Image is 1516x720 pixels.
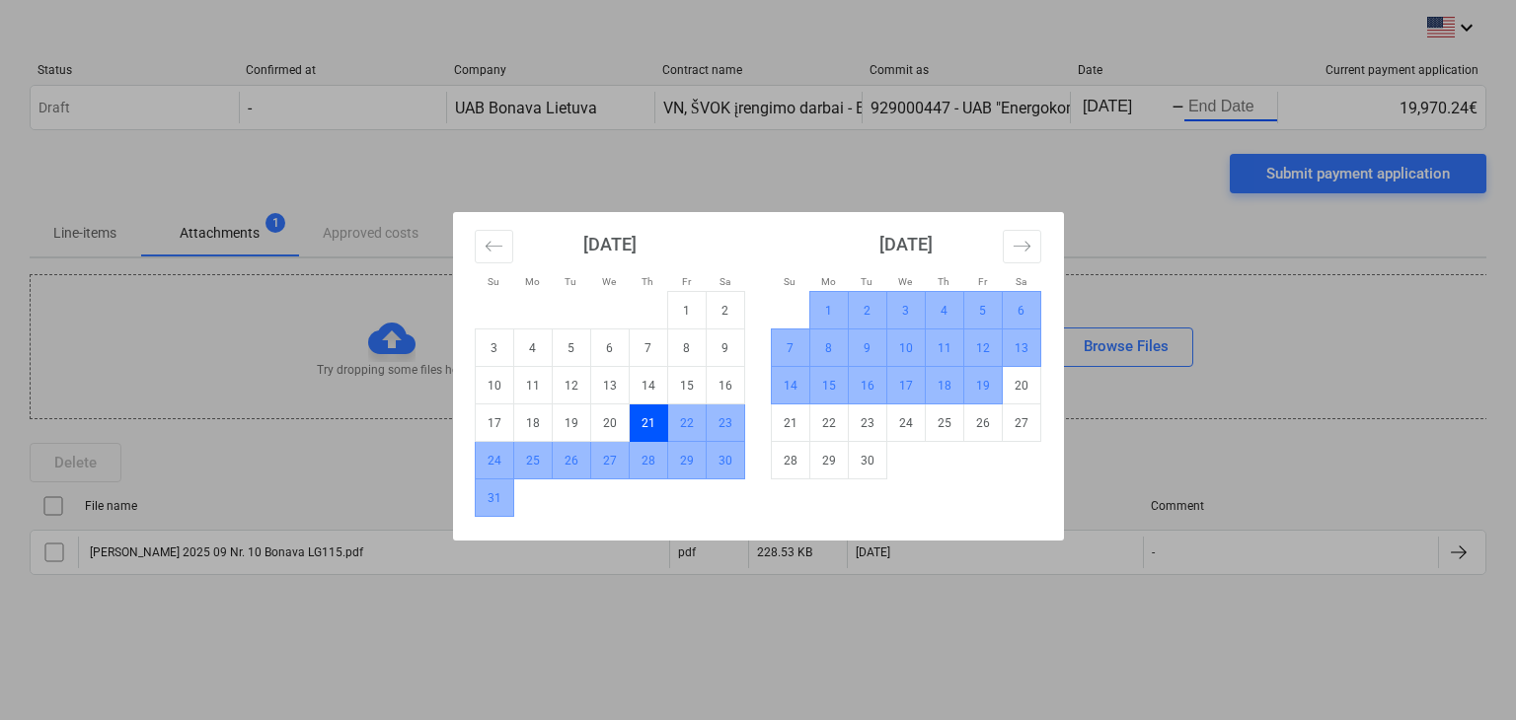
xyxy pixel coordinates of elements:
[784,276,796,287] small: Su
[771,404,809,442] td: Choose Sunday, September 21, 2025 as your check-out date. It's available.
[667,404,706,442] td: Choose Friday, August 22, 2025 as your check-out date. It's available.
[488,276,499,287] small: Su
[590,367,629,404] td: Choose Wednesday, August 13, 2025 as your check-out date. It's available.
[1016,276,1026,287] small: Sa
[706,404,744,442] td: Choose Saturday, August 23, 2025 as your check-out date. It's available.
[706,442,744,479] td: Choose Saturday, August 30, 2025 as your check-out date. It's available.
[475,230,513,263] button: Move backward to switch to the previous month.
[629,367,667,404] td: Choose Thursday, August 14, 2025 as your check-out date. It's available.
[848,404,886,442] td: Choose Tuesday, September 23, 2025 as your check-out date. It's available.
[475,479,513,517] td: Choose Sunday, August 31, 2025 as your check-out date. It's available.
[565,276,576,287] small: Tu
[629,329,667,367] td: Choose Thursday, August 7, 2025 as your check-out date. It's available.
[886,292,925,329] td: Choose Wednesday, September 3, 2025 as your check-out date. It's available.
[963,404,1002,442] td: Choose Friday, September 26, 2025 as your check-out date. It's available.
[1002,367,1040,404] td: Choose Saturday, September 20, 2025 as your check-out date. It's available.
[552,442,590,479] td: Choose Tuesday, August 26, 2025 as your check-out date. It's available.
[706,367,744,404] td: Choose Saturday, August 16, 2025 as your check-out date. It's available.
[667,367,706,404] td: Choose Friday, August 15, 2025 as your check-out date. It's available.
[848,442,886,479] td: Choose Tuesday, September 30, 2025 as your check-out date. It's available.
[642,276,653,287] small: Th
[590,442,629,479] td: Choose Wednesday, August 27, 2025 as your check-out date. It's available.
[809,404,848,442] td: Choose Monday, September 22, 2025 as your check-out date. It's available.
[879,234,933,254] strong: [DATE]
[475,442,513,479] td: Choose Sunday, August 24, 2025 as your check-out date. It's available.
[583,234,637,254] strong: [DATE]
[720,276,730,287] small: Sa
[682,276,691,287] small: Fr
[886,367,925,404] td: Choose Wednesday, September 17, 2025 as your check-out date. It's available.
[590,404,629,442] td: Choose Wednesday, August 20, 2025 as your check-out date. It's available.
[925,367,963,404] td: Choose Thursday, September 18, 2025 as your check-out date. It's available.
[925,292,963,329] td: Choose Thursday, September 4, 2025 as your check-out date. It's available.
[809,292,848,329] td: Choose Monday, September 1, 2025 as your check-out date. It's available.
[886,329,925,367] td: Choose Wednesday, September 10, 2025 as your check-out date. It's available.
[771,367,809,404] td: Choose Sunday, September 14, 2025 as your check-out date. It's available.
[848,329,886,367] td: Choose Tuesday, September 9, 2025 as your check-out date. It's available.
[513,329,552,367] td: Choose Monday, August 4, 2025 as your check-out date. It's available.
[963,329,1002,367] td: Choose Friday, September 12, 2025 as your check-out date. It's available.
[963,367,1002,404] td: Choose Friday, September 19, 2025 as your check-out date. It's available.
[861,276,872,287] small: Tu
[848,292,886,329] td: Choose Tuesday, September 2, 2025 as your check-out date. It's available.
[963,292,1002,329] td: Choose Friday, September 5, 2025 as your check-out date. It's available.
[552,404,590,442] td: Choose Tuesday, August 19, 2025 as your check-out date. It's available.
[809,329,848,367] td: Choose Monday, September 8, 2025 as your check-out date. It's available.
[475,367,513,404] td: Choose Sunday, August 10, 2025 as your check-out date. It's available.
[667,292,706,329] td: Choose Friday, August 1, 2025 as your check-out date. It's available.
[552,329,590,367] td: Choose Tuesday, August 5, 2025 as your check-out date. It's available.
[475,404,513,442] td: Choose Sunday, August 17, 2025 as your check-out date. It's available.
[629,404,667,442] td: Selected. Thursday, August 21, 2025
[809,442,848,479] td: Choose Monday, September 29, 2025 as your check-out date. It's available.
[1002,404,1040,442] td: Choose Saturday, September 27, 2025 as your check-out date. It's available.
[925,404,963,442] td: Choose Thursday, September 25, 2025 as your check-out date. It's available.
[821,276,836,287] small: Mo
[848,367,886,404] td: Choose Tuesday, September 16, 2025 as your check-out date. It's available.
[1002,329,1040,367] td: Choose Saturday, September 13, 2025 as your check-out date. It's available.
[525,276,540,287] small: Mo
[475,329,513,367] td: Choose Sunday, August 3, 2025 as your check-out date. It's available.
[938,276,949,287] small: Th
[1002,292,1040,329] td: Choose Saturday, September 6, 2025 as your check-out date. It's available.
[513,404,552,442] td: Choose Monday, August 18, 2025 as your check-out date. It's available.
[453,212,1064,540] div: Calendar
[771,329,809,367] td: Choose Sunday, September 7, 2025 as your check-out date. It's available.
[978,276,987,287] small: Fr
[809,367,848,404] td: Choose Monday, September 15, 2025 as your check-out date. It's available.
[1003,230,1041,263] button: Move forward to switch to the next month.
[706,292,744,329] td: Choose Saturday, August 2, 2025 as your check-out date. It's available.
[771,442,809,479] td: Choose Sunday, September 28, 2025 as your check-out date. It's available.
[925,329,963,367] td: Choose Thursday, September 11, 2025 as your check-out date. It's available.
[590,329,629,367] td: Choose Wednesday, August 6, 2025 as your check-out date. It's available.
[898,276,912,287] small: We
[667,442,706,479] td: Choose Friday, August 29, 2025 as your check-out date. It's available.
[629,442,667,479] td: Choose Thursday, August 28, 2025 as your check-out date. It's available.
[602,276,616,287] small: We
[667,329,706,367] td: Choose Friday, August 8, 2025 as your check-out date. It's available.
[513,442,552,479] td: Choose Monday, August 25, 2025 as your check-out date. It's available.
[513,367,552,404] td: Choose Monday, August 11, 2025 as your check-out date. It's available.
[552,367,590,404] td: Choose Tuesday, August 12, 2025 as your check-out date. It's available.
[886,404,925,442] td: Choose Wednesday, September 24, 2025 as your check-out date. It's available.
[706,329,744,367] td: Choose Saturday, August 9, 2025 as your check-out date. It's available.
